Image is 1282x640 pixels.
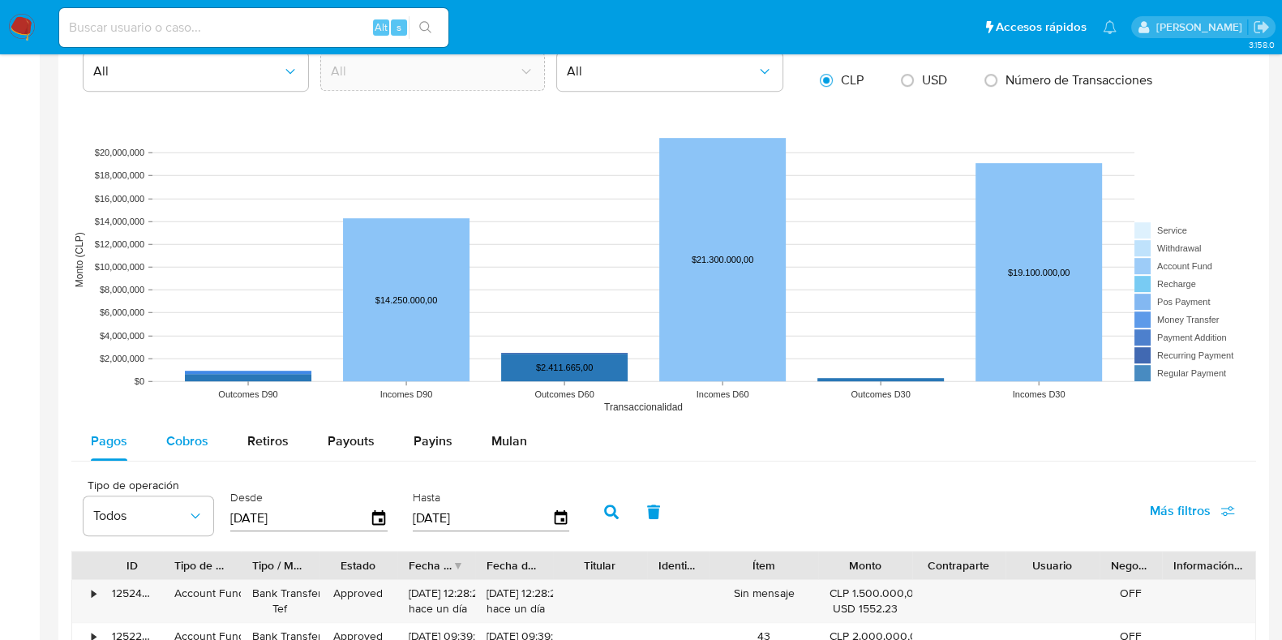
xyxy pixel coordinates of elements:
[996,19,1087,36] span: Accesos rápidos
[1156,19,1247,35] p: camilafernanda.paredessaldano@mercadolibre.cl
[397,19,401,35] span: s
[409,16,442,39] button: search-icon
[1103,20,1117,34] a: Notificaciones
[375,19,388,35] span: Alt
[59,17,448,38] input: Buscar usuario o caso...
[1253,19,1270,36] a: Salir
[1248,38,1274,51] span: 3.158.0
